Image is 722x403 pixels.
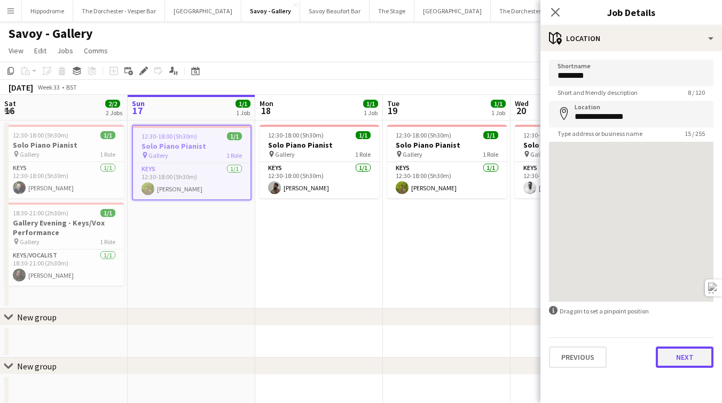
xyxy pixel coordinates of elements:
[4,44,28,58] a: View
[236,100,250,108] span: 1/1
[515,99,529,108] span: Wed
[260,125,379,198] app-job-card: 12:30-18:00 (5h30m)1/1Solo Piano Pianist Gallery1 RoleKeys1/112:30-18:00 (5h30m)[PERSON_NAME]
[133,163,250,199] app-card-role: Keys1/112:30-18:00 (5h30m)[PERSON_NAME]
[387,162,507,198] app-card-role: Keys1/112:30-18:00 (5h30m)[PERSON_NAME]
[20,150,40,158] span: Gallery
[540,26,722,51] div: Location
[35,83,62,91] span: Week 33
[66,83,77,91] div: BST
[100,150,115,158] span: 1 Role
[549,88,646,96] span: Short and friendly description
[549,306,713,316] div: Drag pin to set a pinpoint position
[227,132,242,140] span: 1/1
[100,238,115,246] span: 1 Role
[515,162,634,198] app-card-role: Keys1/112:30-18:00 (5h30m)[PERSON_NAME]
[13,209,68,217] span: 18:30-21:00 (2h30m)
[363,100,378,108] span: 1/1
[9,26,93,42] h1: Savoy - Gallery
[9,46,23,55] span: View
[523,131,579,139] span: 12:30-18:00 (5h30m)
[676,130,713,138] span: 15 / 255
[275,150,295,158] span: Gallery
[260,162,379,198] app-card-role: Keys1/112:30-18:00 (5h30m)[PERSON_NAME]
[132,99,145,108] span: Sun
[387,140,507,150] h3: Solo Piano Pianist
[17,312,57,323] div: New group
[4,162,124,198] app-card-role: Keys1/112:30-18:00 (5h30m)[PERSON_NAME]
[679,88,713,96] span: 8 / 120
[34,46,46,55] span: Edit
[226,151,242,159] span: 1 Role
[483,150,498,158] span: 1 Role
[4,125,124,198] app-job-card: 12:30-18:00 (5h30m)1/1Solo Piano Pianist Gallery1 RoleKeys1/112:30-18:00 (5h30m)[PERSON_NAME]
[17,361,57,372] div: New group
[4,140,124,150] h3: Solo Piano Pianist
[530,150,550,158] span: Gallery
[483,131,498,139] span: 1/1
[549,130,651,138] span: Type address or business name
[106,109,122,117] div: 2 Jobs
[491,100,506,108] span: 1/1
[132,125,252,200] app-job-card: 12:30-18:00 (5h30m)1/1Solo Piano Pianist Gallery1 RoleKeys1/112:30-18:00 (5h30m)[PERSON_NAME]
[491,1,583,21] button: The Dorchester Promenade
[142,132,197,140] span: 12:30-18:00 (5h30m)
[386,104,399,117] span: 19
[130,104,145,117] span: 17
[13,131,68,139] span: 12:30-18:00 (5h30m)
[4,99,16,108] span: Sat
[260,99,273,108] span: Mon
[540,5,722,19] h3: Job Details
[53,44,77,58] a: Jobs
[396,131,451,139] span: 12:30-18:00 (5h30m)
[356,131,371,139] span: 1/1
[133,141,250,151] h3: Solo Piano Pianist
[258,104,273,117] span: 18
[387,125,507,198] app-job-card: 12:30-18:00 (5h30m)1/1Solo Piano Pianist Gallery1 RoleKeys1/112:30-18:00 (5h30m)[PERSON_NAME]
[403,150,422,158] span: Gallery
[370,1,414,21] button: The Stage
[656,346,713,368] button: Next
[513,104,529,117] span: 20
[20,238,40,246] span: Gallery
[4,218,124,237] h3: Gallery Evening - Keys/Vox Performance
[4,249,124,286] app-card-role: Keys/Vocalist1/118:30-21:00 (2h30m)[PERSON_NAME]
[515,125,634,198] app-job-card: 12:30-18:00 (5h30m)1/1Solo Piano Pianist Gallery1 RoleKeys1/112:30-18:00 (5h30m)[PERSON_NAME]
[241,1,300,21] button: Savoy - Gallery
[9,82,33,93] div: [DATE]
[300,1,370,21] button: Savoy Beaufort Bar
[165,1,241,21] button: [GEOGRAPHIC_DATA]
[236,109,250,117] div: 1 Job
[549,346,607,368] button: Previous
[22,1,73,21] button: Hippodrome
[148,151,168,159] span: Gallery
[57,46,73,55] span: Jobs
[4,203,124,286] app-job-card: 18:30-21:00 (2h30m)1/1Gallery Evening - Keys/Vox Performance Gallery1 RoleKeys/Vocalist1/118:30-2...
[84,46,108,55] span: Comms
[414,1,491,21] button: [GEOGRAPHIC_DATA]
[515,140,634,150] h3: Solo Piano Pianist
[73,1,165,21] button: The Dorchester - Vesper Bar
[364,109,378,117] div: 1 Job
[80,44,112,58] a: Comms
[100,131,115,139] span: 1/1
[355,150,371,158] span: 1 Role
[387,99,399,108] span: Tue
[3,104,16,117] span: 16
[105,100,120,108] span: 2/2
[30,44,51,58] a: Edit
[100,209,115,217] span: 1/1
[268,131,324,139] span: 12:30-18:00 (5h30m)
[260,140,379,150] h3: Solo Piano Pianist
[491,109,505,117] div: 1 Job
